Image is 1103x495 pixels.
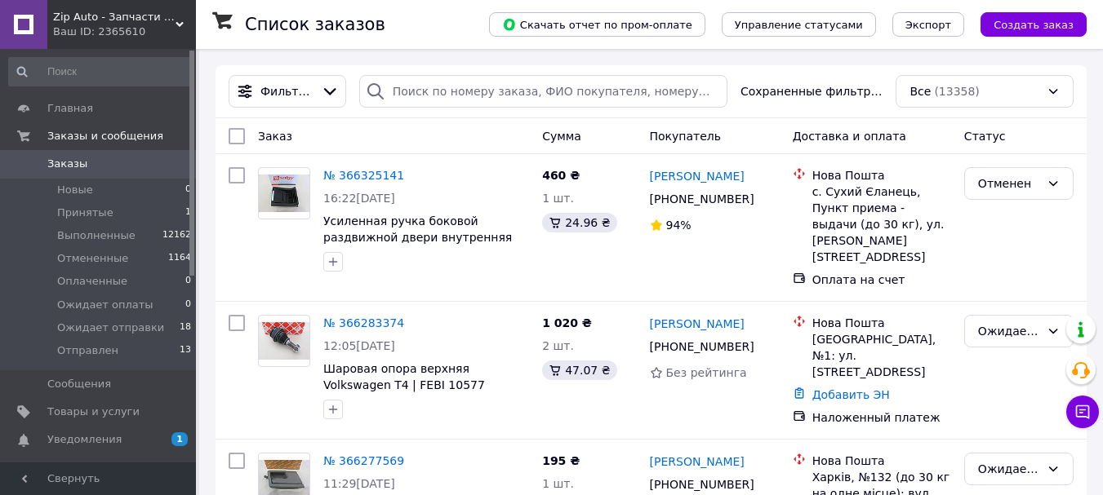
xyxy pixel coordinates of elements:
img: Фото товару [259,322,309,360]
span: Заказ [258,130,292,143]
div: Нова Пошта [812,167,951,183]
span: Главная [47,101,93,116]
span: Фильтры [260,83,314,99]
span: Товары и услуги [47,404,140,419]
a: Создать заказ [964,17,1087,30]
span: Сумма [542,130,581,143]
span: 0 [185,183,191,197]
a: [PERSON_NAME] [650,316,745,332]
span: 1 [171,432,188,446]
span: 195 ₴ [542,454,580,467]
div: Наложенный платеж [812,409,951,426]
div: Оплата на счет [812,272,951,288]
span: Скачать отчет по пром-оплате [502,17,692,32]
span: Заказы и сообщения [47,129,163,144]
span: Отправлен [57,343,118,358]
div: Ваш ID: 2365610 [53,24,196,39]
span: Показатели работы компании [47,461,151,490]
span: Сохраненные фильтры: [741,83,883,99]
button: Чат с покупателем [1066,396,1099,428]
a: № 366277569 [323,454,404,467]
span: Новые [57,183,93,197]
h1: Список заказов [245,15,385,34]
div: [PHONE_NUMBER] [647,188,758,210]
span: 18 [180,320,191,335]
span: Сообщения [47,377,111,391]
span: Отмененные [57,251,128,266]
span: 0 [185,274,191,289]
div: 24.96 ₴ [542,213,616,232]
input: Поиск по номеру заказа, ФИО покупателя, номеру телефона, Email, номеру накладной [359,75,727,108]
span: Все [910,83,931,99]
span: 94% [666,219,692,232]
button: Экспорт [892,12,964,37]
span: 11:29[DATE] [323,477,395,490]
button: Управление статусами [722,12,876,37]
span: 12162 [162,228,191,243]
span: 1 шт. [542,477,574,490]
span: 2 шт. [542,339,574,352]
span: Уведомления [47,432,122,447]
button: Скачать отчет по пром-оплате [489,12,705,37]
div: [GEOGRAPHIC_DATA], №1: ул. [STREET_ADDRESS] [812,331,951,380]
span: (13358) [934,85,979,98]
a: Фото товару [258,315,310,367]
span: 16:22[DATE] [323,192,395,205]
img: Фото товару [259,175,309,213]
span: Статус [964,130,1006,143]
a: № 366283374 [323,316,404,329]
span: Покупатель [650,130,722,143]
span: Заказы [47,157,87,171]
a: № 366325141 [323,169,404,182]
span: Zip Auto - Запчасти для микроавтобусов [53,10,176,24]
span: Без рейтинга [666,366,747,379]
span: Принятые [57,206,113,220]
span: 0 [185,298,191,312]
span: Выполненные [57,228,136,243]
span: Доставка и оплата [793,130,906,143]
button: Создать заказ [981,12,1087,37]
a: Шаровая опора верхняя Volkswagen T4 | FEBI 10577 [323,362,485,391]
a: [PERSON_NAME] [650,453,745,470]
span: Оплаченные [57,274,127,289]
div: Ожидает отправки [978,322,1040,340]
span: 460 ₴ [542,169,580,182]
a: [PERSON_NAME] [650,168,745,184]
span: Экспорт [905,19,951,31]
span: 1 [185,206,191,220]
div: с. Сухий Єланець, Пункт приема - выдачи (до 30 кг), ул. [PERSON_NAME][STREET_ADDRESS] [812,183,951,265]
input: Поиск [8,57,193,86]
div: Отменен [978,175,1040,192]
span: Ожидает оплаты [57,298,153,312]
a: Добавить ЭН [812,388,890,401]
span: 13 [180,343,191,358]
span: Создать заказ [994,19,1074,31]
a: Фото товару [258,167,310,219]
div: [PHONE_NUMBER] [647,335,758,358]
div: Нова Пошта [812,315,951,331]
span: 1 шт. [542,192,574,205]
span: Ожидает отправки [57,320,164,335]
div: Ожидает отправки [978,460,1040,478]
a: Усиленная ручка боковой раздвижной двери внутренняя Mercedes Sprinter | Volkswagen LT | SOLGY 305062 [323,214,522,276]
div: 47.07 ₴ [542,360,616,380]
span: 1164 [168,251,191,266]
span: 1 020 ₴ [542,316,592,329]
div: Нова Пошта [812,453,951,469]
span: Управление статусами [735,19,863,31]
span: 12:05[DATE] [323,339,395,352]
